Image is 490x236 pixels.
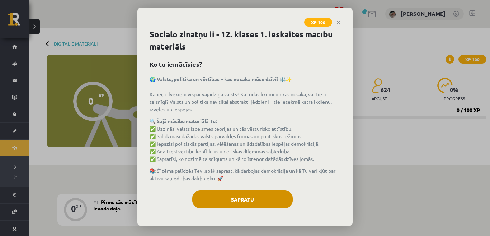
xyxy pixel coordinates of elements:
p: 📚 Šī tēma palīdzēs Tev labāk saprast, kā darbojas demokrātija un kā Tu vari kļūt par aktīvu sabie... [150,167,340,182]
a: Close [332,15,345,29]
strong: 🌍 Valsts, politika un vērtības – kas nosaka mūsu dzīvi? ⚖️✨ [150,76,292,82]
h1: Sociālo zinātņu ii - 12. klases 1. ieskaites mācību materiāls [150,28,340,53]
span: XP 100 [304,18,332,27]
p: Kāpēc cilvēkiem vispār vajadzīga valsts? Kā rodas likumi un kas nosaka, vai tie ir taisnīgi? Vals... [150,75,340,113]
strong: 🔍 Šajā mācību materiālā Tu: [150,118,217,124]
button: Sapratu [192,190,293,208]
h2: Ko tu iemācīsies? [150,59,340,69]
p: ✅ Uzzināsi valsts izcelsmes teorijas un tās vēsturisko attīstību. ✅ Salīdzināsi dažādas valsts pā... [150,117,340,163]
